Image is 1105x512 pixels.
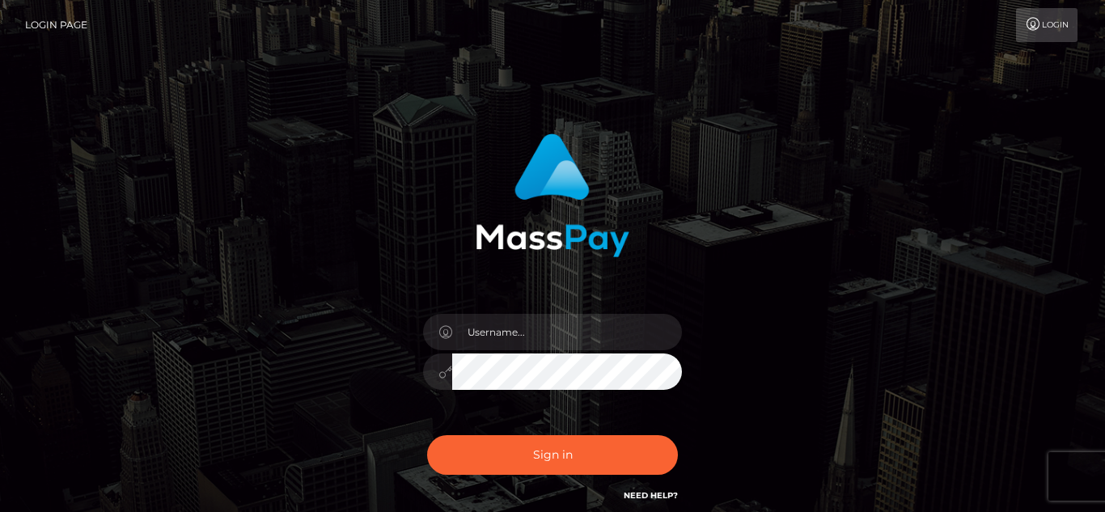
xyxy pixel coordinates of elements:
a: Login Page [25,8,87,42]
img: MassPay Login [476,133,629,257]
a: Need Help? [624,490,678,501]
button: Sign in [427,435,678,475]
input: Username... [452,314,682,350]
a: Login [1016,8,1077,42]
